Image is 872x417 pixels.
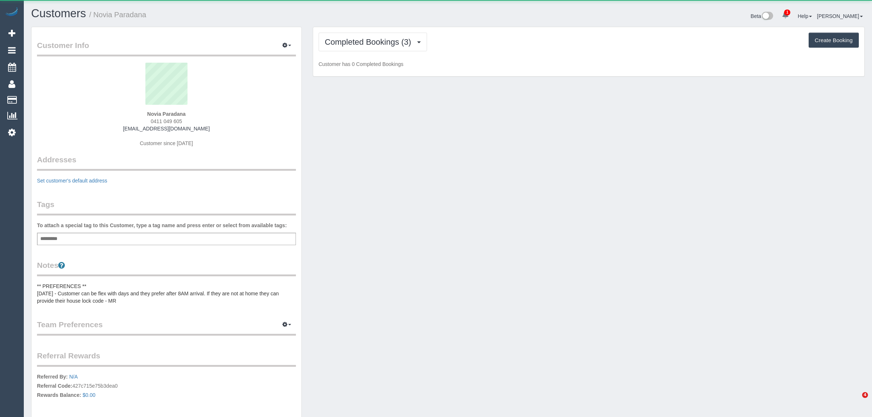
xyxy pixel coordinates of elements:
a: [PERSON_NAME] [817,13,863,19]
small: / Novia Paradana [89,11,146,19]
legend: Customer Info [37,40,296,56]
a: 1 [778,7,793,23]
a: $0.00 [83,392,96,398]
a: Customers [31,7,86,20]
button: Create Booking [809,33,859,48]
span: 4 [862,392,868,398]
label: Referral Code: [37,382,72,390]
pre: ** PREFERENCES ** [DATE] - Customer can be flex with days and they prefer after 8AM arrival. If t... [37,283,296,305]
legend: Referral Rewards [37,350,296,367]
span: Completed Bookings (3) [325,37,415,47]
img: New interface [761,12,773,21]
label: To attach a special tag to this Customer, type a tag name and press enter or select from availabl... [37,222,287,229]
a: [EMAIL_ADDRESS][DOMAIN_NAME] [123,126,210,132]
iframe: Intercom live chat [847,392,865,410]
span: 1 [784,10,790,15]
a: Set customer's default address [37,178,107,184]
span: 0411 049 605 [151,118,182,124]
label: Referred By: [37,373,68,380]
img: Automaid Logo [4,7,19,18]
a: N/A [69,374,78,380]
p: 427c715e75b3dea0 [37,373,296,401]
legend: Notes [37,260,296,276]
p: Customer has 0 Completed Bookings [319,60,859,68]
label: Rewards Balance: [37,391,81,399]
button: Completed Bookings (3) [319,33,427,51]
a: Help [798,13,812,19]
legend: Tags [37,199,296,215]
a: Beta [751,13,773,19]
strong: Novia Paradana [147,111,186,117]
legend: Team Preferences [37,319,296,336]
span: Customer since [DATE] [140,140,193,146]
